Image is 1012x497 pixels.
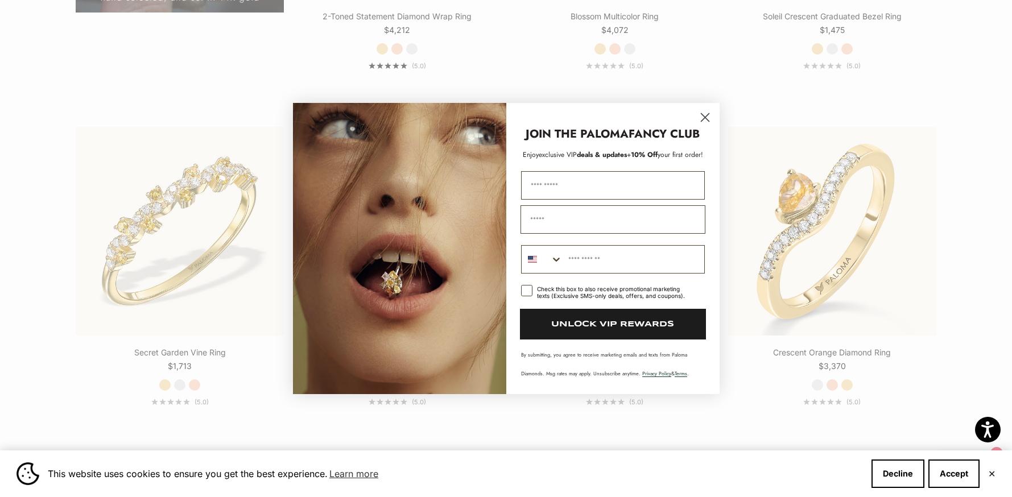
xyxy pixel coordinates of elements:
span: 10% Off [631,150,658,160]
span: + your first order! [627,150,703,160]
input: Phone Number [563,246,704,273]
a: Learn more [328,465,380,482]
strong: JOIN THE PALOMA [526,126,629,142]
button: Accept [928,459,980,488]
button: Search Countries [522,246,563,273]
button: Close dialog [695,107,715,127]
input: First Name [521,171,705,200]
a: Terms [675,370,687,377]
button: Close [988,470,996,477]
span: & . [642,370,689,377]
button: Decline [871,459,924,488]
span: Enjoy [523,150,539,160]
span: This website uses cookies to ensure you get the best experience. [48,465,862,482]
input: Email [521,205,705,234]
p: By submitting, you agree to receive marketing emails and texts from Paloma Diamonds. Msg rates ma... [521,351,705,377]
strong: FANCY CLUB [629,126,700,142]
img: Loading... [293,103,506,394]
button: UNLOCK VIP REWARDS [520,309,706,339]
img: Cookie banner [16,462,39,485]
div: Check this box to also receive promotional marketing texts (Exclusive SMS-only deals, offers, and... [537,285,691,299]
span: exclusive VIP [539,150,577,160]
span: deals & updates [539,150,627,160]
a: Privacy Policy [642,370,671,377]
img: United States [528,255,537,264]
